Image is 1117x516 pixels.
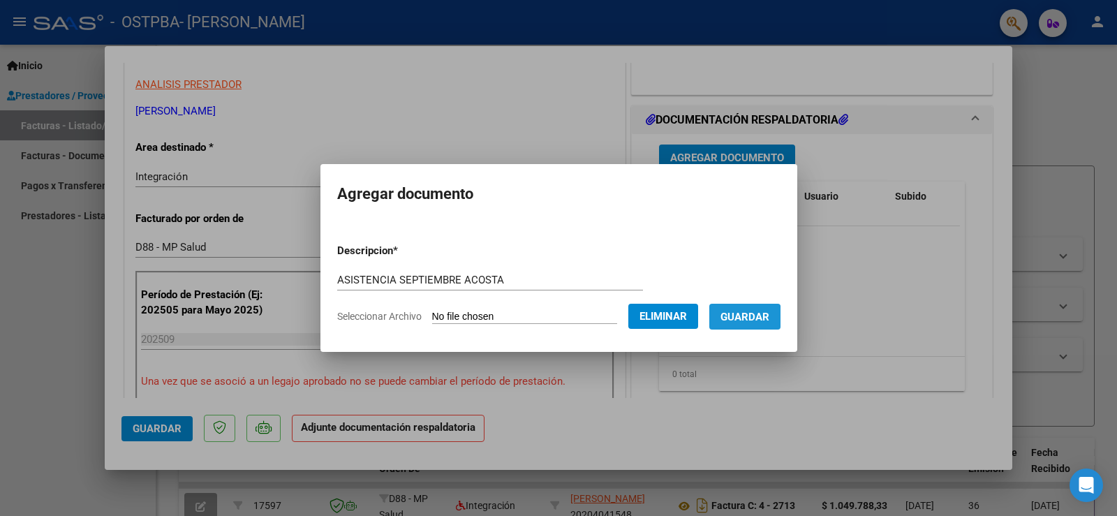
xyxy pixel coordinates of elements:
span: Eliminar [639,310,687,323]
div: Open Intercom Messenger [1070,469,1103,502]
h2: Agregar documento [337,181,781,207]
span: Guardar [720,311,769,323]
p: Descripcion [337,243,471,259]
span: Seleccionar Archivo [337,311,422,322]
button: Guardar [709,304,781,330]
button: Eliminar [628,304,698,329]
